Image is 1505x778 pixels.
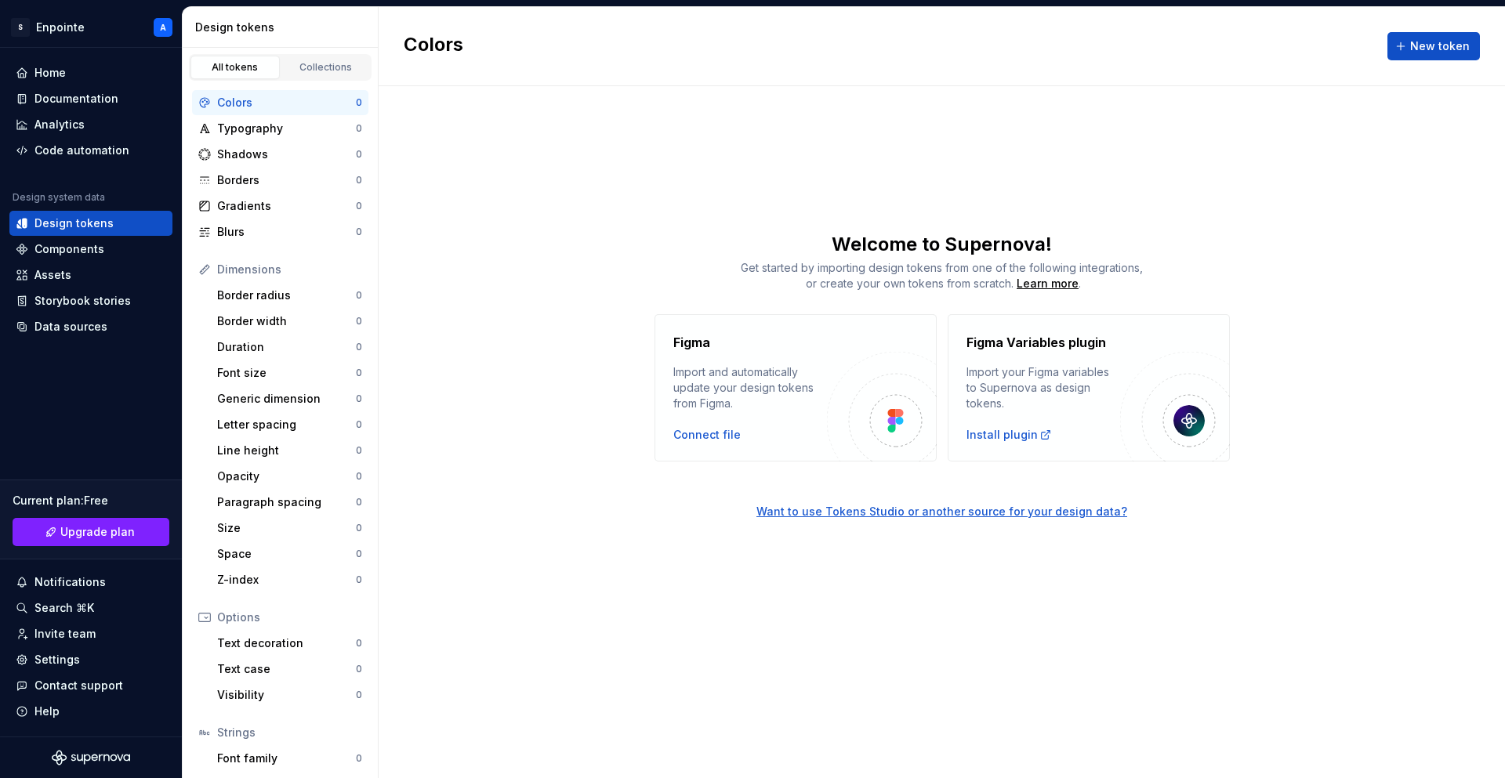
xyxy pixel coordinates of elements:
[195,20,372,35] div: Design tokens
[9,570,172,595] button: Notifications
[673,364,827,411] div: Import and automatically update your design tokens from Figma.
[217,443,356,458] div: Line height
[1017,276,1079,291] a: Learn more
[211,283,368,308] a: Border radius0
[192,116,368,141] a: Typography0
[217,288,356,303] div: Border radius
[379,232,1505,257] div: Welcome to Supernova!
[9,112,172,137] a: Analytics
[217,661,356,677] div: Text case
[356,637,362,650] div: 0
[9,314,172,339] a: Data sources
[356,96,362,109] div: 0
[9,86,172,111] a: Documentation
[34,319,107,335] div: Data sources
[356,752,362,765] div: 0
[741,261,1143,290] span: Get started by importing design tokens from one of the following integrations, or create your own...
[160,21,166,34] div: A
[9,621,172,646] a: Invite team
[34,215,114,231] div: Design tokens
[13,191,105,204] div: Design system data
[356,470,362,483] div: 0
[217,224,356,240] div: Blurs
[211,746,368,771] a: Font family0
[217,687,356,703] div: Visibility
[9,262,172,288] a: Assets
[356,663,362,675] div: 0
[192,219,368,244] a: Blurs0
[356,200,362,212] div: 0
[9,237,172,262] a: Components
[217,198,356,214] div: Gradients
[211,335,368,360] a: Duration0
[756,504,1127,519] button: Want to use Tokens Studio or another source for your design data?
[404,32,463,60] h2: Colors
[9,60,172,85] a: Home
[192,194,368,219] a: Gradients0
[217,572,356,588] div: Z-index
[34,143,129,158] div: Code automation
[217,391,356,407] div: Generic dimension
[356,548,362,560] div: 0
[356,496,362,508] div: 0
[34,678,123,693] div: Contact support
[356,367,362,379] div: 0
[379,461,1505,519] a: Want to use Tokens Studio or another source for your design data?
[356,122,362,135] div: 0
[13,518,169,546] a: Upgrade plan
[9,138,172,163] a: Code automation
[217,95,356,110] div: Colors
[217,339,356,355] div: Duration
[196,61,274,74] div: All tokens
[34,241,104,257] div: Components
[217,313,356,329] div: Border width
[356,289,362,302] div: 0
[211,412,368,437] a: Letter spacing0
[34,704,60,719] div: Help
[13,493,169,508] div: Current plan : Free
[217,121,356,136] div: Typography
[356,393,362,405] div: 0
[9,288,172,313] a: Storybook stories
[287,61,365,74] div: Collections
[217,610,362,625] div: Options
[356,574,362,586] div: 0
[217,417,356,432] div: Letter spacing
[34,267,71,283] div: Assets
[211,386,368,411] a: Generic dimension0
[52,750,130,765] svg: Supernova Logo
[192,142,368,167] a: Shadows0
[217,751,356,766] div: Font family
[211,657,368,682] a: Text case0
[1410,38,1470,54] span: New token
[217,520,356,536] div: Size
[9,699,172,724] button: Help
[9,595,172,621] button: Search ⌘K
[356,522,362,534] div: 0
[211,438,368,463] a: Line height0
[356,341,362,353] div: 0
[211,490,368,515] a: Paragraph spacing0
[9,647,172,672] a: Settings
[192,90,368,115] a: Colors0
[356,444,362,457] div: 0
[217,635,356,651] div: Text decoration
[217,262,362,277] div: Dimensions
[36,20,85,35] div: Enpointe
[673,333,710,352] h4: Figma
[34,91,118,107] div: Documentation
[211,567,368,592] a: Z-index0
[966,427,1052,443] div: Install plugin
[356,418,362,431] div: 0
[217,725,362,740] div: Strings
[217,172,356,188] div: Borders
[356,174,362,186] div: 0
[966,364,1120,411] div: Import your Figma variables to Supernova as design tokens.
[34,293,131,309] div: Storybook stories
[211,516,368,541] a: Size0
[211,682,368,707] a: Visibility0
[211,541,368,566] a: Space0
